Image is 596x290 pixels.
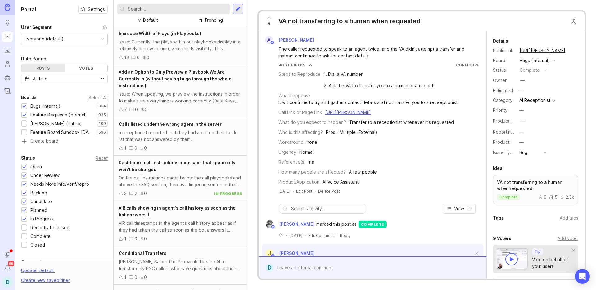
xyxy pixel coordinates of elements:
label: Product [493,139,509,145]
p: 596 [98,130,106,135]
img: video-thumbnail-vote-d41b83416815613422e2ca741bf692cc.jpg [496,248,528,269]
div: Vote on behalf of your users [532,256,572,270]
div: Estimated [493,88,513,93]
div: Feature Board Sandbox [DATE] [30,129,93,136]
div: — [519,129,524,135]
a: Settings [78,5,108,14]
div: Issue: When updating, we preview the instructions in order to make sure everything is working cor... [119,91,242,104]
p: 100 [99,121,106,126]
button: Announcements [2,249,13,260]
a: VA not transferring to a human when requestedcomplete952.3k [493,175,578,204]
div: Status [21,154,35,162]
input: Search activity... [291,205,363,212]
div: All time [33,75,47,82]
div: 0 [134,274,137,281]
div: A [265,36,273,44]
div: Open Intercom Messenger [575,269,590,284]
div: Issue: Currently, the plays within our playbooks display in a relatively narrow column, which lim... [119,39,242,52]
div: AIR call timestamps in the agent's call history appear as if they had taken the call as soon as t... [119,220,242,233]
img: Justin Maxwell [266,220,274,228]
span: Settings [88,6,105,12]
div: Feature Requests (Internal) [30,111,87,118]
div: Edit Comment [308,233,334,238]
div: Who is this affecting? [278,129,323,136]
div: 1 [124,145,126,152]
span: Dashboard call instructions page says that spam calls won't be charged [119,160,235,172]
div: 1 [124,274,126,281]
a: Changelog [2,86,13,97]
div: Bugs (Internal) [520,57,550,64]
a: Create board [21,139,108,144]
div: Call Link or Page Link [278,109,322,116]
button: ProductboardID [518,117,526,125]
div: — [519,107,524,114]
div: Default [143,17,158,24]
a: [DATE] [278,188,290,194]
time: [DATE] [289,233,302,238]
div: na [309,159,314,165]
time: [DATE] [278,189,290,193]
div: Tags [493,214,504,222]
a: J[PERSON_NAME] [262,249,314,257]
div: Needs More Info/verif/repro [30,181,89,188]
div: 3 [124,190,127,197]
div: Owner [493,77,515,84]
div: Urgency [278,149,296,156]
img: member badge [270,254,275,258]
div: Reset [96,156,108,160]
span: Conditional Transfers [119,251,166,256]
div: Closed [30,242,45,248]
a: A[PERSON_NAME] [261,36,319,44]
span: Increase Width of Plays (in Playbooks) [119,31,201,36]
div: 13 [124,54,129,61]
div: D [2,276,13,288]
a: Ideas [2,17,13,29]
div: — [520,118,525,125]
div: Open [30,163,42,170]
a: [URL][PERSON_NAME] [325,110,371,115]
div: User Segment [21,24,52,31]
div: Update ' Default ' [21,267,55,277]
div: AI Receptionist [519,98,550,102]
p: 354 [98,104,106,109]
div: Trending [204,17,223,24]
a: Justin Maxwell[PERSON_NAME] [262,220,316,228]
img: member badge [270,224,275,229]
div: complete [520,67,540,74]
div: Steps to Reproduce [278,71,321,78]
div: 5 [549,195,558,199]
div: 9 [538,195,547,199]
label: Issue Type [493,150,516,155]
button: View [443,204,476,214]
div: Posts [21,64,65,72]
div: Everyone (default) [25,35,64,42]
a: [URL][PERSON_NAME] [518,47,567,55]
div: On the call instructions page, below the call playbooks and above the FAQ section, there is a lin... [119,174,242,188]
div: 0 [137,54,140,61]
div: Details [493,37,508,45]
div: Public link [493,47,515,54]
div: Create new saved filter [21,277,70,284]
a: Increase Width of Plays (in Playbooks)Issue: Currently, the plays within our playbooks display in... [114,26,247,65]
div: 0 [145,106,147,113]
div: 0 [147,54,149,61]
div: Select All [88,96,108,99]
span: [PERSON_NAME] [279,221,314,228]
div: Candidate [30,198,52,205]
a: Roadmaps [2,45,13,56]
div: Companies [21,258,46,266]
div: 1. Dial a VA number [324,71,433,78]
img: member badge [270,40,274,45]
div: Reference(s) [278,159,306,165]
div: · [305,233,306,238]
div: — [516,87,524,95]
div: 7 [124,106,127,113]
div: Under Review [30,172,60,179]
a: AIR calls showing in agent's call history as soon as the bot answers it.AIR call timestamps in th... [114,201,247,246]
span: [PERSON_NAME] [278,37,314,43]
div: Transfer to a receptionist whenever it's requested [349,119,454,126]
div: in progress [214,191,242,196]
a: Dashboard call instructions page says that spam calls won't be chargedOn the call instructions pa... [114,156,247,201]
button: Close button [567,15,580,27]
